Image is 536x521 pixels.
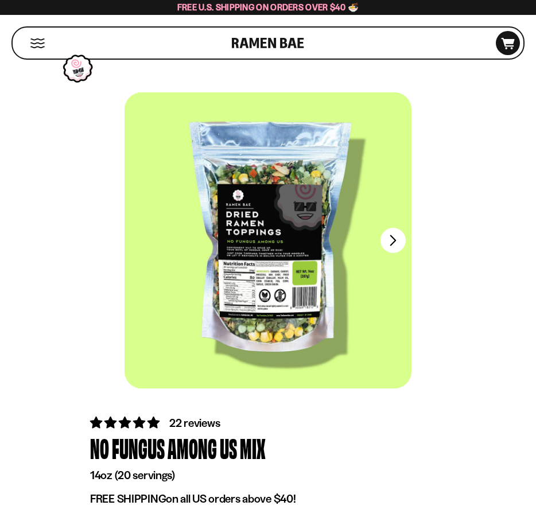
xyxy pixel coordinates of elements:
strong: FREE SHIPPING [90,492,166,506]
span: Free U.S. Shipping on Orders over $40 🍜 [177,2,359,13]
div: Us [220,431,237,465]
div: Among [168,431,217,465]
div: Mix [240,431,266,465]
span: 22 reviews [169,416,220,430]
button: Mobile Menu Trigger [30,38,45,48]
p: on all US orders above $40! [90,492,446,506]
p: 14oz (20 servings) [90,468,446,483]
div: Fungus [112,431,165,465]
div: No [90,431,109,465]
span: 4.82 stars [90,415,162,430]
button: Next [380,228,406,253]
